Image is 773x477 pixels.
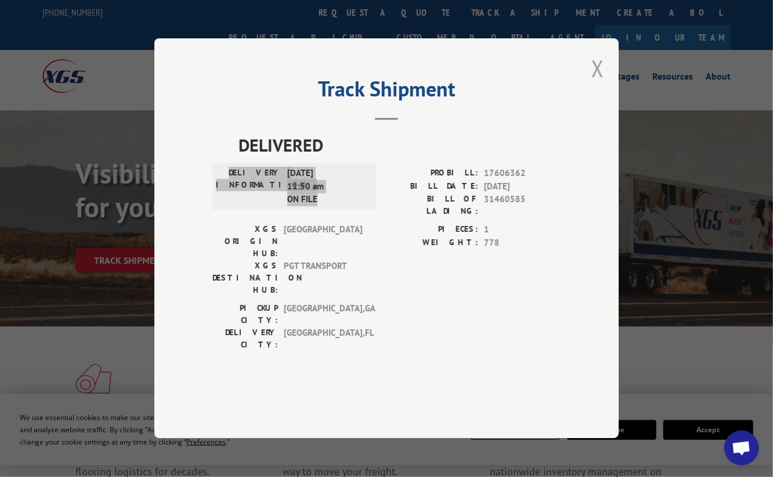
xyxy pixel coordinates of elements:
button: Close modal [591,53,604,84]
label: DELIVERY INFORMATION: [216,167,281,207]
span: 17606362 [484,167,561,181]
label: XGS ORIGIN HUB: [212,224,278,260]
div: Open chat [724,431,759,465]
label: DELIVERY CITY: [212,327,278,352]
label: XGS DESTINATION HUB: [212,260,278,297]
span: [GEOGRAPHIC_DATA] , FL [284,327,362,352]
label: PROBILL: [386,167,478,181]
span: [DATE] [484,180,561,193]
label: PICKUP CITY: [212,303,278,327]
span: PGT TRANSPORT [284,260,362,297]
span: 31460585 [484,193,561,218]
span: 1 [484,224,561,237]
label: PIECES: [386,224,478,237]
span: 778 [484,236,561,250]
h2: Track Shipment [212,81,561,103]
label: BILL DATE: [386,180,478,193]
label: WEIGHT: [386,236,478,250]
span: DELIVERED [239,132,561,159]
span: [GEOGRAPHIC_DATA] [284,224,362,260]
label: BILL OF LADING: [386,193,478,218]
span: [GEOGRAPHIC_DATA] , GA [284,303,362,327]
span: [DATE] 11:50 am ON FILE [287,167,366,207]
